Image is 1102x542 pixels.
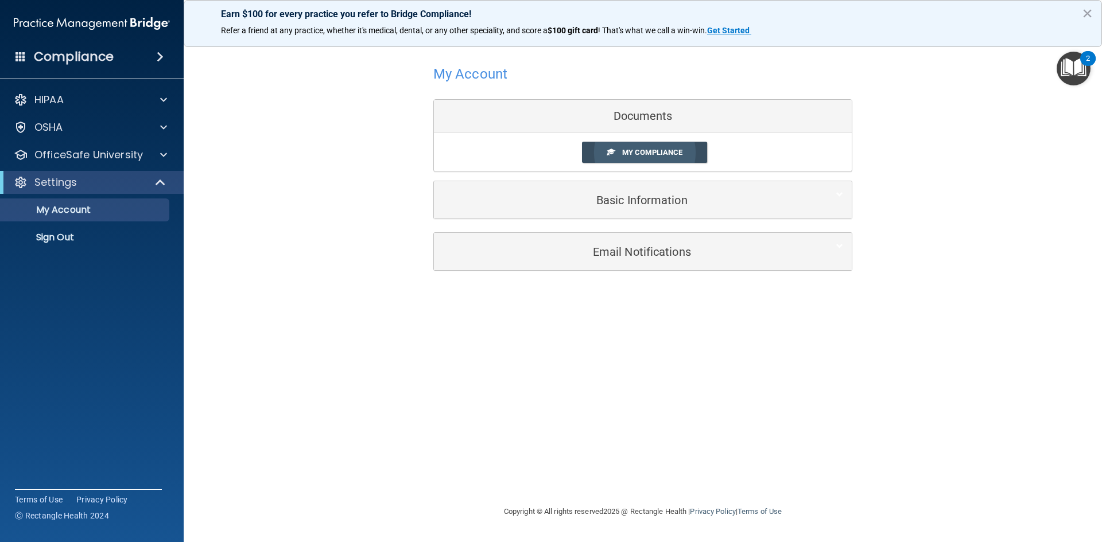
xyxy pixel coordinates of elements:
p: OfficeSafe University [34,148,143,162]
button: Open Resource Center, 2 new notifications [1057,52,1091,85]
h4: My Account [433,67,507,81]
h4: Compliance [34,49,114,65]
span: ! That's what we call a win-win. [598,26,707,35]
h5: Email Notifications [443,245,808,258]
span: My Compliance [622,148,682,157]
p: HIPAA [34,93,64,107]
a: Email Notifications [443,239,843,264]
a: OfficeSafe University [14,148,167,162]
a: HIPAA [14,93,167,107]
a: Get Started [707,26,751,35]
span: Refer a friend at any practice, whether it's medical, dental, or any other speciality, and score a [221,26,548,35]
p: Sign Out [7,232,164,243]
strong: $100 gift card [548,26,598,35]
button: Close [1082,4,1093,22]
div: 2 [1086,59,1090,73]
div: Copyright © All rights reserved 2025 @ Rectangle Health | | [433,493,852,530]
a: Basic Information [443,187,843,213]
a: Terms of Use [738,507,782,516]
a: Settings [14,176,166,189]
div: Documents [434,100,852,133]
p: My Account [7,204,164,216]
img: PMB logo [14,12,170,35]
strong: Get Started [707,26,750,35]
a: OSHA [14,120,167,134]
p: Earn $100 for every practice you refer to Bridge Compliance! [221,9,1065,20]
p: Settings [34,176,77,189]
a: Privacy Policy [690,507,735,516]
p: OSHA [34,120,63,134]
h5: Basic Information [443,194,808,206]
a: Privacy Policy [76,494,128,505]
span: Ⓒ Rectangle Health 2024 [15,510,109,521]
a: Terms of Use [15,494,63,505]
